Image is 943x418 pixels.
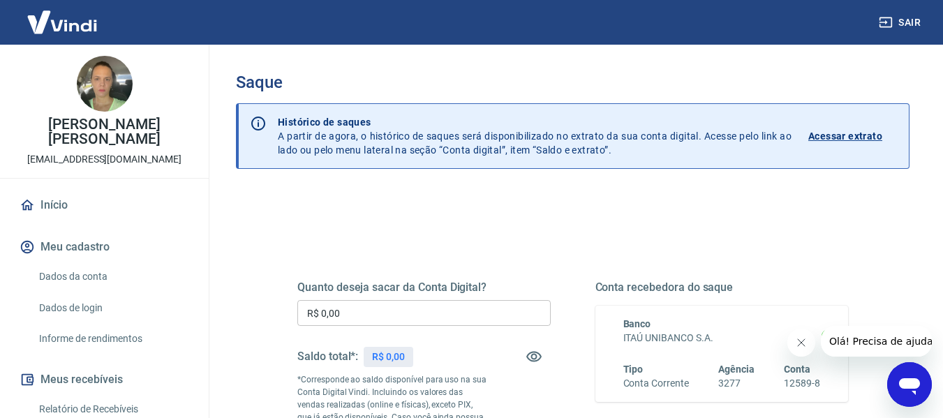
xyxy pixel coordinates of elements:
button: Meus recebíveis [17,364,192,395]
h5: Conta recebedora do saque [595,281,849,294]
span: Agência [718,364,755,375]
p: R$ 0,00 [372,350,405,364]
h6: 3277 [718,376,755,391]
h3: Saque [236,73,909,92]
span: Olá! Precisa de ajuda? [8,10,117,21]
button: Sair [876,10,926,36]
img: Vindi [17,1,107,43]
h6: ITAÚ UNIBANCO S.A. [623,331,821,345]
a: Dados da conta [34,262,192,291]
p: A partir de agora, o histórico de saques será disponibilizado no extrato da sua conta digital. Ac... [278,115,792,157]
iframe: Botão para abrir a janela de mensagens [887,362,932,407]
p: [EMAIL_ADDRESS][DOMAIN_NAME] [27,152,181,167]
iframe: Mensagem da empresa [821,326,932,357]
h5: Saldo total*: [297,350,358,364]
span: Conta [784,364,810,375]
img: 15d61fe2-2cf3-463f-abb3-188f2b0ad94a.jpeg [77,56,133,112]
a: Início [17,190,192,221]
span: Tipo [623,364,644,375]
a: Dados de login [34,294,192,322]
button: Meu cadastro [17,232,192,262]
p: Acessar extrato [808,129,882,143]
a: Acessar extrato [808,115,898,157]
h5: Quanto deseja sacar da Conta Digital? [297,281,551,294]
a: Informe de rendimentos [34,324,192,353]
h6: 12589-8 [784,376,820,391]
iframe: Fechar mensagem [787,329,815,357]
h6: Conta Corrente [623,376,689,391]
p: Histórico de saques [278,115,792,129]
span: Banco [623,318,651,329]
p: [PERSON_NAME] [PERSON_NAME] [11,117,198,147]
